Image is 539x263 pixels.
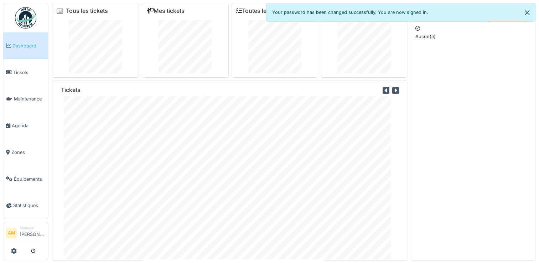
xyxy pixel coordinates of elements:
[3,139,48,166] a: Zones
[66,7,108,14] a: Tous les tickets
[3,112,48,139] a: Agenda
[61,87,81,93] h6: Tickets
[3,86,48,113] a: Maintenance
[11,149,45,156] span: Zones
[3,192,48,219] a: Statistiques
[14,176,45,182] span: Équipements
[3,59,48,86] a: Tickets
[12,42,45,49] span: Dashboard
[13,202,45,209] span: Statistiques
[6,225,45,242] a: AM Manager[PERSON_NAME]
[6,228,17,238] li: AM
[236,7,289,14] a: Toutes les tâches
[266,3,536,22] div: Your password has been changed successfully. You are now signed in.
[3,32,48,59] a: Dashboard
[519,3,535,22] button: Close
[3,166,48,192] a: Équipements
[12,122,45,129] span: Agenda
[20,225,45,231] div: Manager
[15,7,36,29] img: Badge_color-CXgf-gQk.svg
[146,7,185,14] a: Mes tickets
[20,225,45,241] li: [PERSON_NAME]
[14,96,45,102] span: Maintenance
[13,69,45,76] span: Tickets
[415,33,531,40] p: Aucun(e)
